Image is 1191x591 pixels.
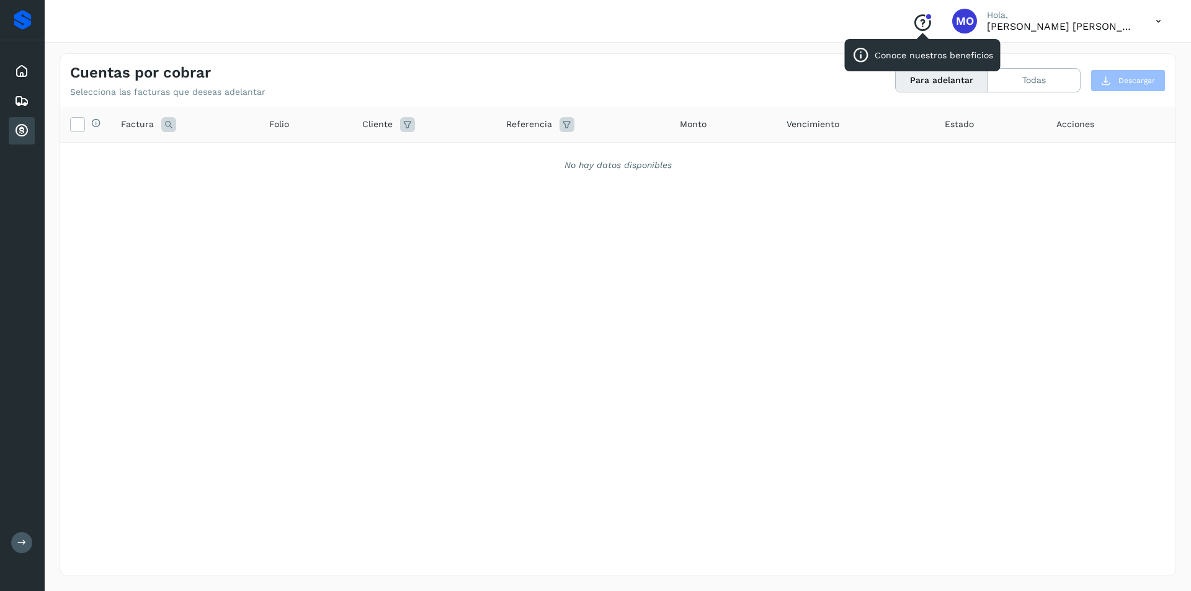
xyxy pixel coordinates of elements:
span: Factura [121,118,154,131]
button: Todas [988,69,1080,92]
div: Inicio [9,58,35,85]
button: Descargar [1091,69,1166,92]
a: Conoce nuestros beneficios [912,24,932,33]
div: No hay datos disponibles [76,159,1159,172]
span: Referencia [506,118,552,131]
span: Cliente [362,118,393,131]
p: Macaria Olvera Camarillo [987,20,1136,32]
span: Folio [269,118,289,131]
h4: Cuentas por cobrar [70,64,211,82]
button: Para adelantar [896,69,988,92]
span: Descargar [1118,75,1155,86]
span: Monto [680,118,707,131]
p: Selecciona las facturas que deseas adelantar [70,87,265,97]
span: Acciones [1056,118,1094,131]
p: Conoce nuestros beneficios [875,50,993,61]
span: Vencimiento [787,118,839,131]
p: Hola, [987,10,1136,20]
span: Estado [945,118,974,131]
div: Cuentas por cobrar [9,117,35,144]
div: Embarques [9,87,35,115]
